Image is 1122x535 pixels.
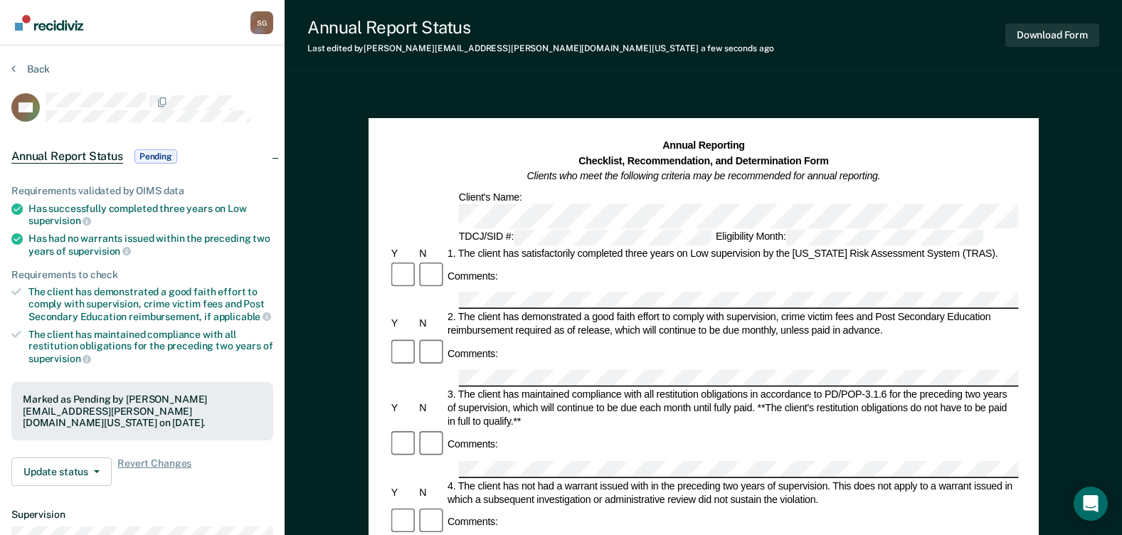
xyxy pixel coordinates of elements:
[388,486,417,499] div: Y
[250,11,273,34] div: S G
[445,246,1019,260] div: 1. The client has satisfactorily completed three years on Low supervision by the [US_STATE] Risk ...
[134,149,177,164] span: Pending
[445,438,500,452] div: Comments:
[213,311,271,322] span: applicable
[28,353,91,364] span: supervision
[388,317,417,331] div: Y
[11,149,123,164] span: Annual Report Status
[445,516,500,529] div: Comments:
[445,479,1019,506] div: 4. The client has not had a warrant issued with in the preceding two years of supervision. This d...
[11,457,112,486] button: Update status
[388,246,417,260] div: Y
[445,310,1019,337] div: 2. The client has demonstrated a good faith effort to comply with supervision, crime victim fees ...
[388,401,417,415] div: Y
[28,329,273,365] div: The client has maintained compliance with all restitution obligations for the preceding two years of
[28,203,273,227] div: Has successfully completed three years on Low
[28,286,273,322] div: The client has demonstrated a good faith effort to comply with supervision, crime victim fees and...
[445,270,500,283] div: Comments:
[701,43,774,53] span: a few seconds ago
[117,457,191,486] span: Revert Changes
[445,388,1019,428] div: 3. The client has maintained compliance with all restitution obligations in accordance to PD/POP-...
[445,347,500,361] div: Comments:
[417,246,445,260] div: N
[417,401,445,415] div: N
[456,230,713,245] div: TDCJ/SID #:
[1074,487,1108,521] div: Open Intercom Messenger
[15,15,83,31] img: Recidiviz
[714,230,985,245] div: Eligibility Month:
[662,139,745,151] strong: Annual Reporting
[1005,23,1099,47] button: Download Form
[68,245,131,257] span: supervision
[526,170,880,181] em: Clients who meet the following criteria may be recommended for annual reporting.
[11,63,50,75] button: Back
[578,155,829,166] strong: Checklist, Recommendation, and Determination Form
[11,509,273,521] dt: Supervision
[307,17,774,38] div: Annual Report Status
[11,185,273,197] div: Requirements validated by OIMS data
[250,11,273,34] button: Profile dropdown button
[28,233,273,257] div: Has had no warrants issued within the preceding two years of
[417,317,445,331] div: N
[307,43,774,53] div: Last edited by [PERSON_NAME][EMAIL_ADDRESS][PERSON_NAME][DOMAIN_NAME][US_STATE]
[11,269,273,281] div: Requirements to check
[23,393,262,429] div: Marked as Pending by [PERSON_NAME][EMAIL_ADDRESS][PERSON_NAME][DOMAIN_NAME][US_STATE] on [DATE].
[28,215,91,226] span: supervision
[417,486,445,499] div: N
